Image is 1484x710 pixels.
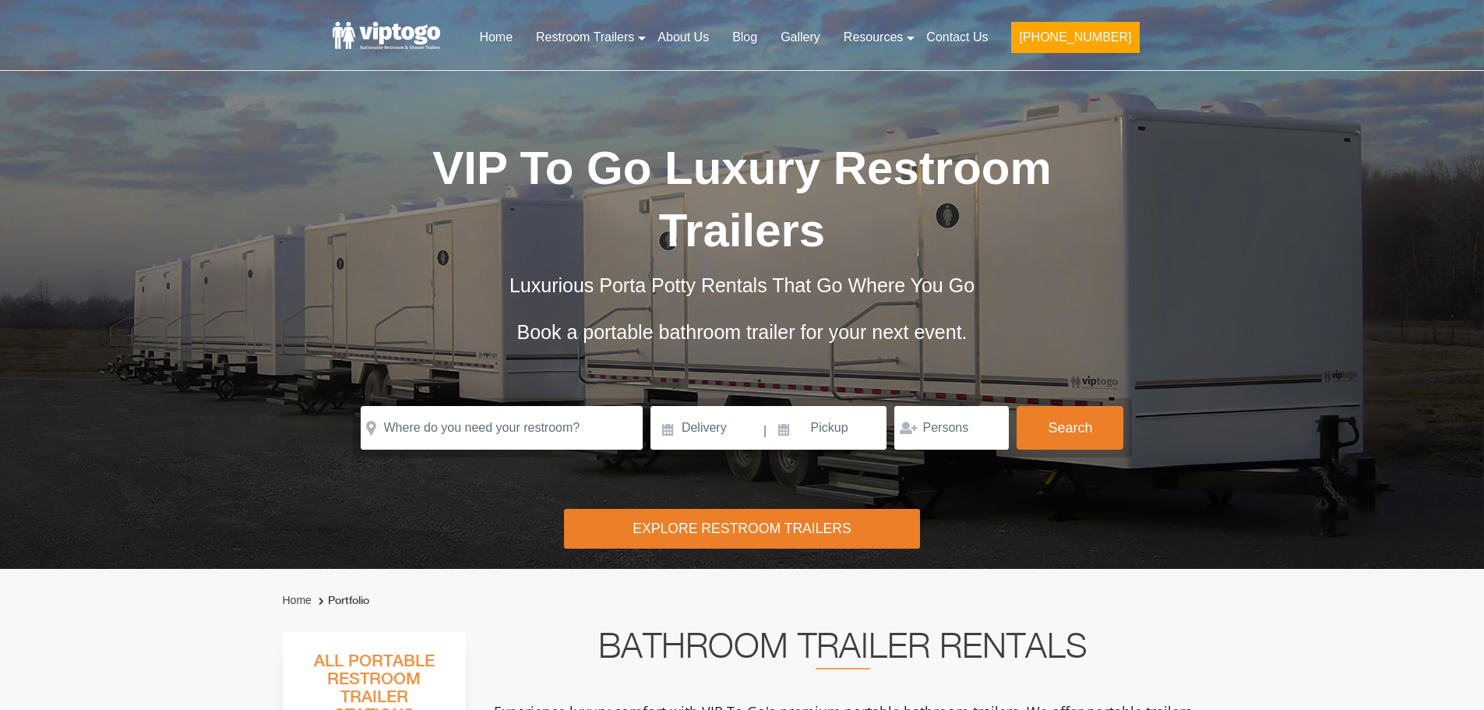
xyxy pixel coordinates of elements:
input: Persons [894,406,1009,450]
span: Book a portable bathroom trailer for your next event. [516,321,967,343]
input: Where do you need your restroom? [361,406,643,450]
button: [PHONE_NUMBER] [1011,22,1139,53]
div: Explore Restroom Trailers [564,509,920,549]
span: VIP To Go Luxury Restroom Trailers [432,142,1052,256]
a: Restroom Trailers [524,20,646,55]
input: Delivery [650,406,762,450]
a: Home [283,594,312,606]
span: Luxurious Porta Potty Rentals That Go Where You Go [509,274,975,296]
a: Home [467,20,524,55]
a: Gallery [769,20,832,55]
input: Pickup [769,406,887,450]
button: Search [1017,406,1123,450]
a: About Us [646,20,721,55]
span: | [763,406,767,456]
li: Portfolio [315,592,369,610]
h2: Bathroom Trailer Rentals [487,632,1199,669]
a: [PHONE_NUMBER] [999,20,1151,62]
a: Contact Us [915,20,999,55]
a: Resources [832,20,915,55]
a: Blog [721,20,769,55]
